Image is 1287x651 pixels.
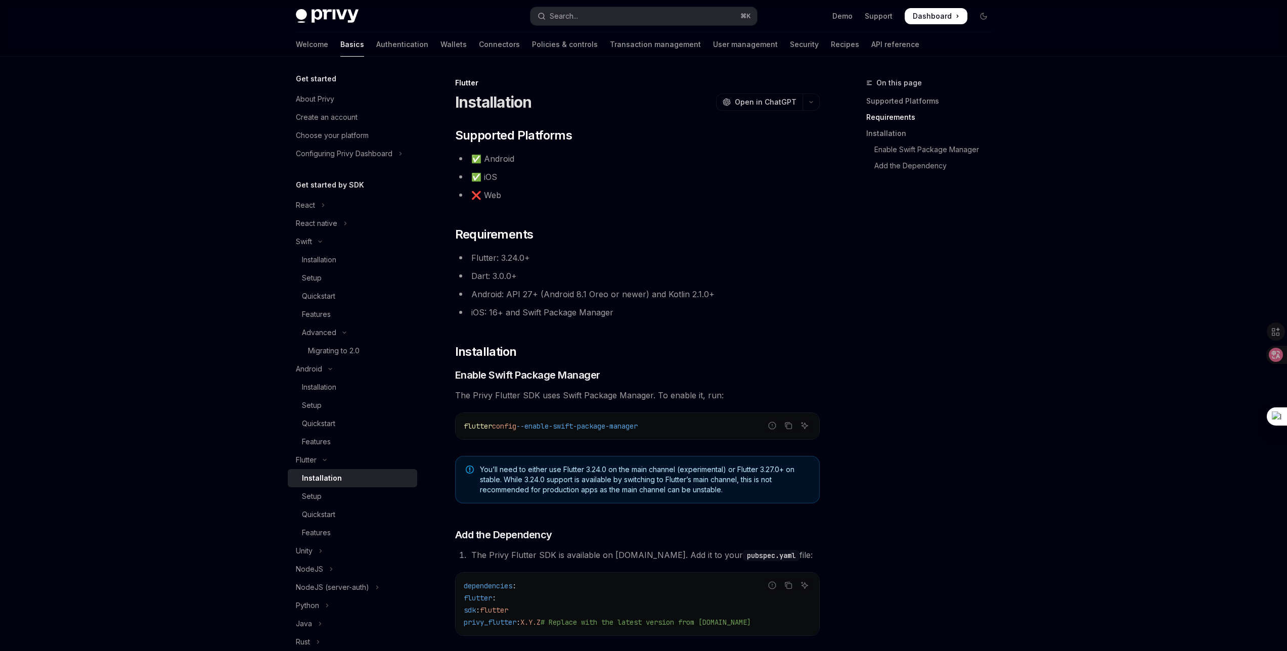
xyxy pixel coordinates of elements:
li: ✅ iOS [455,170,820,184]
a: Create an account [288,108,417,126]
li: Android: API 27+ (Android 8.1 Oreo or newer) and Kotlin 2.1.0+ [455,287,820,301]
a: Transaction management [610,32,701,57]
h1: Installation [455,93,532,111]
div: Installation [302,472,342,484]
div: Python [296,599,319,612]
button: Ask AI [798,419,811,432]
a: Setup [288,396,417,414]
a: Dashboard [905,8,967,24]
span: --enable-swift-package-manager [516,422,638,431]
span: flutter [480,606,508,615]
span: Open in ChatGPT [735,97,796,107]
button: Toggle Unity section [288,542,417,560]
a: Installation [288,378,417,396]
button: Open in ChatGPT [716,94,803,111]
button: Toggle Swift section [288,232,417,251]
div: Quickstart [302,290,335,302]
div: Configuring Privy Dashboard [296,148,392,160]
button: Toggle dark mode [975,8,992,24]
img: dark logo [296,9,359,23]
div: Flutter [296,454,317,466]
a: Setup [288,487,417,505]
div: Setup [302,399,322,411]
div: Search... [550,10,578,22]
code: pubspec.yaml [743,550,800,561]
a: Authentication [376,32,428,57]
div: Choose your platform [296,129,369,142]
div: Features [302,436,331,448]
a: Quickstart [288,287,417,305]
a: API reference [871,32,919,57]
div: Features [302,527,331,539]
a: Enable Swift Package Manager [866,142,1000,158]
span: On this page [876,77,922,89]
div: Migrating to 2.0 [308,345,360,357]
li: ✅ Android [455,152,820,166]
a: Migrating to 2.0 [288,342,417,360]
li: iOS: 16+ and Swift Package Manager [455,305,820,319]
button: Toggle NodeJS (server-auth) section [288,578,417,596]
div: About Privy [296,93,334,105]
svg: Note [466,466,474,474]
div: Rust [296,636,310,648]
a: Supported Platforms [866,93,1000,109]
div: Unity [296,545,313,557]
div: NodeJS (server-auth) [296,581,369,593]
div: Setup [302,272,322,284]
span: The Privy Flutter SDK uses Swift Package Manager. To enable it, run: [455,388,820,402]
div: React [296,199,315,211]
span: flutter [464,422,492,431]
a: Features [288,524,417,542]
a: Wallets [440,32,467,57]
button: Toggle Rust section [288,633,417,651]
li: The Privy Flutter SDK is available on [DOMAIN_NAME]. Add it to your file: [468,548,820,562]
a: Basics [340,32,364,57]
a: Add the Dependency [866,158,1000,174]
a: Setup [288,269,417,287]
span: Requirements [455,226,534,243]
button: Copy the contents from the code block [782,579,795,592]
div: Features [302,308,331,320]
span: Dashboard [913,11,952,21]
a: Policies & controls [532,32,598,57]
a: Welcome [296,32,328,57]
h5: Get started by SDK [296,179,364,191]
button: Toggle Python section [288,596,417,615]
span: : [476,606,480,615]
a: Quickstart [288,414,417,433]
div: NodeJS [296,563,323,575]
div: Setup [302,490,322,502]
div: Advanced [302,327,336,339]
span: : [512,581,516,590]
button: Open search [530,7,757,25]
button: Toggle React section [288,196,417,214]
button: Report incorrect code [766,579,779,592]
div: React native [296,217,337,229]
button: Ask AI [798,579,811,592]
button: Report incorrect code [766,419,779,432]
a: About Privy [288,90,417,108]
span: Supported Platforms [455,127,572,144]
button: Toggle Flutter section [288,451,417,469]
a: Support [865,11,893,21]
div: Flutter [455,78,820,88]
a: Requirements [866,109,1000,125]
a: Recipes [831,32,859,57]
button: Toggle Configuring Privy Dashboard section [288,145,417,163]
button: Toggle Android section [288,360,417,378]
div: Swift [296,236,312,248]
span: Installation [455,344,517,360]
span: sdk [464,606,476,615]
li: ❌ Web [455,188,820,202]
li: Flutter: 3.24.0+ [455,251,820,265]
span: flutter [464,593,492,602]
a: Installation [288,469,417,487]
span: Enable Swift Package Manager [455,368,600,382]
a: Features [288,433,417,451]
li: Dart: 3.0.0+ [455,269,820,283]
div: Create an account [296,111,358,123]
div: Installation [302,254,336,266]
h5: Get started [296,73,336,85]
div: Quickstart [302,508,335,521]
button: Toggle React native section [288,214,417,232]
